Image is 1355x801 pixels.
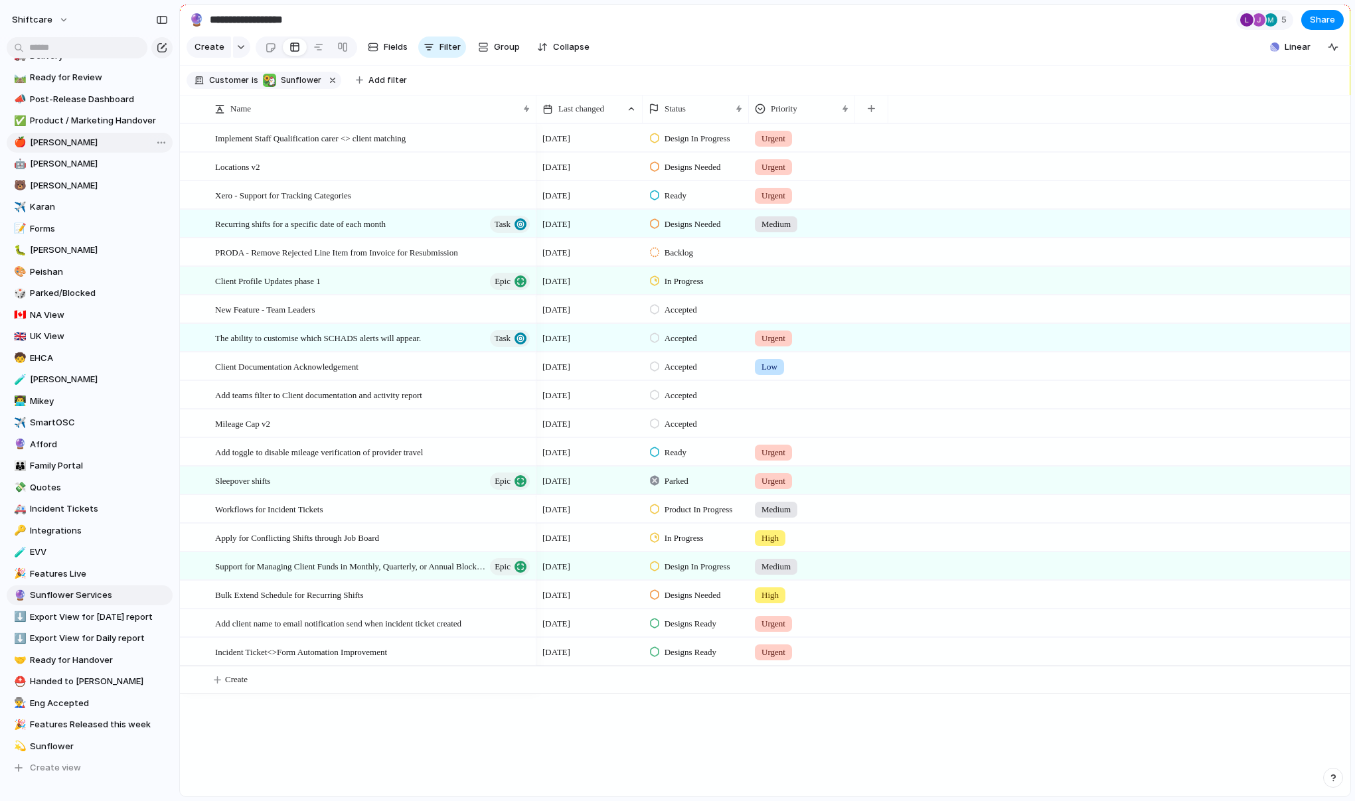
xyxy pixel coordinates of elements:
a: 📝Forms [7,219,173,239]
span: Bulk Extend Schedule for Recurring Shifts [215,587,364,602]
button: Epic [490,558,530,575]
span: EHCA [30,352,168,365]
span: High [761,589,779,602]
span: 5 [1281,13,1291,27]
span: High [761,532,779,545]
span: Designs Needed [665,161,721,174]
span: [PERSON_NAME] [30,179,168,192]
div: 🔑 [14,523,23,538]
span: Design In Progress [665,132,730,145]
div: 🚑 [14,502,23,517]
span: Workflows for Incident Tickets [215,501,323,516]
button: shiftcare [6,9,76,31]
span: [PERSON_NAME] [30,136,168,149]
div: 🧪[PERSON_NAME] [7,370,173,390]
a: ⬇️Export View for Daily report [7,628,173,648]
button: 🎉 [12,718,25,731]
span: Features Live [30,567,168,581]
span: Integrations [30,524,168,538]
span: Collapse [553,40,590,54]
span: Add toggle to disable mileage verification of provider travel [215,444,423,459]
span: Status [665,102,686,115]
button: Filter [418,36,466,58]
a: 📣Post-Release Dashboard [7,90,173,109]
a: ✈️SmartOSC [7,413,173,433]
button: Add filter [348,71,415,90]
span: Forms [30,222,168,236]
div: ⛑️ [14,674,23,690]
span: Handed to [PERSON_NAME] [30,675,168,688]
span: Client Documentation Acknowledgement [215,358,359,374]
div: 🔑Integrations [7,521,173,541]
div: 🐛[PERSON_NAME] [7,240,173,260]
span: [PERSON_NAME] [30,373,168,386]
button: 📝 [12,222,25,236]
button: 👪 [12,459,25,473]
span: [DATE] [542,589,570,602]
button: Share [1301,10,1344,30]
span: Task [495,329,511,348]
button: 🤝 [12,654,25,667]
span: Name [230,102,251,115]
div: 👨‍💻Mikey [7,392,173,411]
button: Group [471,36,526,58]
span: Incident Ticket<>Form Automation Improvement [215,644,387,659]
button: 🧒 [12,352,25,365]
span: Implement Staff Qualification carer <> client matching [215,130,406,145]
span: EVV [30,546,168,559]
span: Ready [665,446,686,459]
a: ⛑️Handed to [PERSON_NAME] [7,672,173,692]
div: 💫 [14,739,23,754]
div: 🔮Sunflower Services [7,585,173,605]
span: Post-Release Dashboard [30,93,168,106]
span: Low [761,360,777,374]
span: Accepted [665,389,697,402]
span: The ability to customise which SCHADS alerts will appear. [215,330,421,345]
span: Recurring shifts for a specific date of each month [215,216,386,231]
a: 🎉Features Live [7,564,173,584]
span: Urgent [761,161,785,174]
button: 🚚 [12,50,25,63]
span: Sunflower Services [30,589,168,602]
span: PRODA - Remove Rejected Line Item from Invoice for Resubmission [215,244,458,259]
a: ⬇️Export View for [DATE] report [7,607,173,627]
div: 🛤️ [14,70,23,86]
div: 🎉 [14,717,23,733]
span: Accepted [665,360,697,374]
a: 🤖[PERSON_NAME] [7,154,173,174]
button: ✅ [12,114,25,127]
span: Medium [761,218,791,231]
span: Accepted [665,303,697,317]
div: 🧒 [14,350,23,366]
span: shiftcare [12,13,52,27]
span: [PERSON_NAME] [30,244,168,257]
a: 🇨🇦NA View [7,305,173,325]
div: 🍎 [14,135,23,150]
div: 🎲Parked/Blocked [7,283,173,303]
a: 🍎[PERSON_NAME] [7,133,173,153]
button: 💸 [12,481,25,494]
button: Create view [7,758,173,778]
div: ✅ [14,113,23,129]
div: 🔮Afford [7,435,173,455]
div: 💸 [14,480,23,495]
span: Export View for [DATE] report [30,611,168,624]
span: Medium [761,503,791,516]
span: In Progress [665,275,704,288]
span: Family Portal [30,459,168,473]
div: 🧪 [14,372,23,388]
div: 🤝 [14,652,23,668]
button: Fields [362,36,413,58]
span: [DATE] [542,532,570,545]
span: [DATE] [542,246,570,259]
div: 🐻 [14,178,23,193]
a: 💸Quotes [7,478,173,498]
span: [DATE] [542,446,570,459]
span: Designs Needed [665,218,721,231]
button: 🐻 [12,179,25,192]
button: 🇨🇦 [12,309,25,322]
button: 🔮 [12,589,25,602]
